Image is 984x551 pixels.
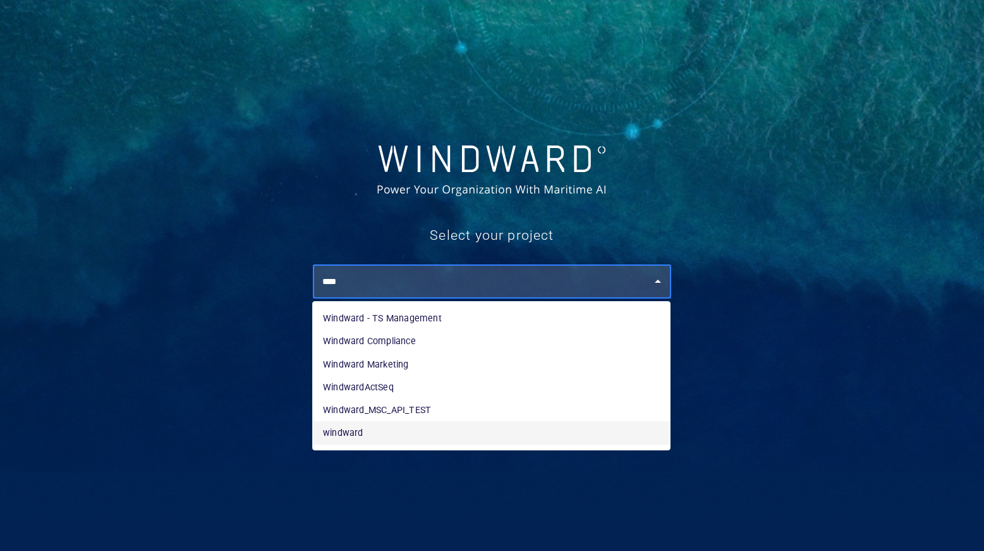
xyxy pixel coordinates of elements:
[313,376,670,399] li: WindwardActSeq
[313,421,670,444] li: windward
[313,353,670,376] li: Windward Marketing
[313,399,670,421] li: Windward_MSC_API_TEST
[930,494,975,542] iframe: Chat
[649,273,667,290] button: Close
[313,330,670,352] li: Windward Compliance
[313,307,670,330] li: Windward - TS Management
[313,226,671,245] h5: Select your project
